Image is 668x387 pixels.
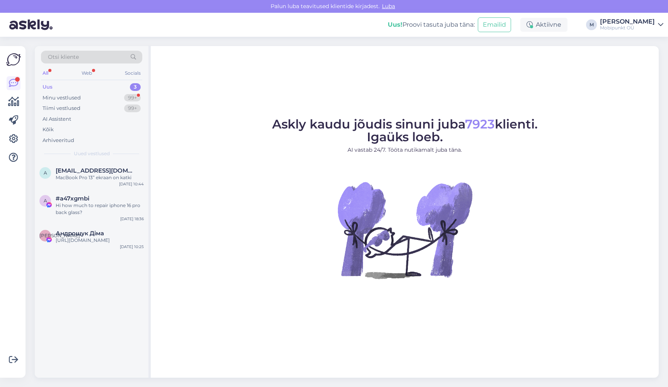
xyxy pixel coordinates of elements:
span: a [44,198,47,204]
p: AI vastab 24/7. Tööta nutikamalt juba täna. [272,146,538,154]
button: Emailid [478,17,511,32]
div: Socials [123,68,142,78]
span: Askly kaudu jõudis sinuni juba klienti. Igaüks loeb. [272,116,538,144]
b: Uus! [388,21,402,28]
span: arafin@me.com [56,167,136,174]
div: [DATE] 10:44 [119,181,144,187]
img: No Chat active [335,160,474,300]
div: [URL][DOMAIN_NAME] [56,237,144,244]
span: [PERSON_NAME] [39,233,80,238]
span: 7923 [465,116,495,132]
div: Kõik [43,126,54,134]
div: Minu vestlused [43,94,81,102]
div: 99+ [124,104,141,112]
div: Uus [43,83,53,91]
div: Aktiivne [520,18,567,32]
div: Mobipunkt OÜ [600,25,655,31]
img: Askly Logo [6,52,21,67]
div: Arhiveeritud [43,137,74,144]
div: All [41,68,50,78]
div: Web [80,68,94,78]
a: [PERSON_NAME]Mobipunkt OÜ [600,19,663,31]
span: Luba [380,3,397,10]
div: Hi how much to repair iphone 16 pro back glass? [56,202,144,216]
div: AI Assistent [43,115,71,123]
div: MacBook Pro 13” ekraan on katki [56,174,144,181]
span: a [44,170,47,176]
span: Андрощук Діма [56,230,104,237]
span: Otsi kliente [48,53,79,61]
div: 3 [130,83,141,91]
div: [PERSON_NAME] [600,19,655,25]
div: [DATE] 10:25 [120,244,144,250]
div: Proovi tasuta juba täna: [388,20,475,29]
div: M [586,19,597,30]
div: [DATE] 18:36 [120,216,144,222]
span: #a47xgmbi [56,195,89,202]
span: Uued vestlused [74,150,110,157]
div: Tiimi vestlused [43,104,80,112]
div: 99+ [124,94,141,102]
